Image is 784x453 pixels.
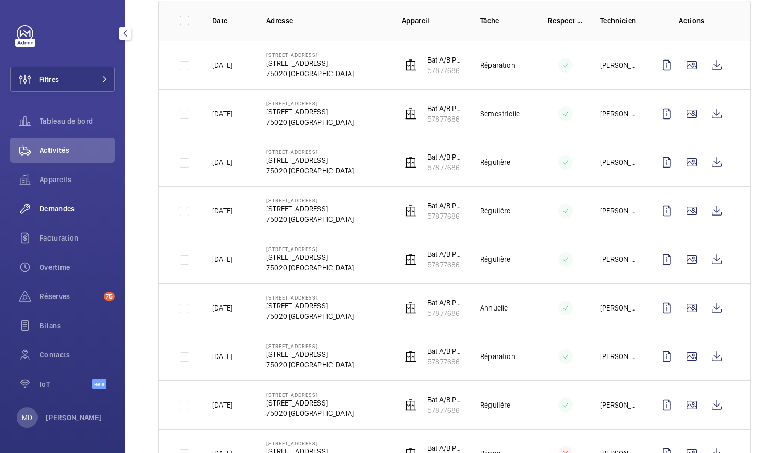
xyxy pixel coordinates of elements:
p: Bat A/B PARKING [427,249,463,259]
p: Tâche [480,16,531,26]
p: Réparation [480,60,516,70]
p: [STREET_ADDRESS] [266,440,354,446]
p: [STREET_ADDRESS] [266,301,354,311]
p: 57877686 [427,162,463,173]
img: elevator.svg [405,156,417,169]
span: Réserves [40,291,100,302]
p: [STREET_ADDRESS] [266,398,354,408]
p: Technicien [600,16,638,26]
p: Régulière [480,400,511,410]
p: MD [22,412,32,423]
p: [STREET_ADDRESS] [266,343,354,349]
img: elevator.svg [405,253,417,266]
p: Actions [654,16,729,26]
img: elevator.svg [405,302,417,314]
p: Bat A/B PARKING [427,395,463,405]
img: elevator.svg [405,205,417,217]
p: [STREET_ADDRESS] [266,106,354,117]
p: 57877686 [427,65,463,76]
p: Adresse [266,16,385,26]
p: [STREET_ADDRESS] [266,349,354,360]
p: [DATE] [212,303,232,313]
p: [PERSON_NAME] [600,206,638,216]
p: [STREET_ADDRESS] [266,58,354,68]
p: [STREET_ADDRESS] [266,52,354,58]
p: [PERSON_NAME] [600,60,638,70]
span: Bilans [40,320,115,331]
span: 75 [104,292,115,301]
p: [STREET_ADDRESS] [266,100,354,106]
span: Overtime [40,262,115,272]
p: Bat A/B PARKING [427,103,463,114]
p: [STREET_ADDRESS] [266,204,354,214]
span: Activités [40,145,115,156]
p: [STREET_ADDRESS] [266,391,354,398]
span: Tableau de bord [40,116,115,126]
p: 57877686 [427,308,463,318]
p: [STREET_ADDRESS] [266,246,354,252]
p: [DATE] [212,157,232,168]
p: 75020 [GEOGRAPHIC_DATA] [266,214,354,224]
p: 75020 [GEOGRAPHIC_DATA] [266,117,354,127]
img: elevator.svg [405,108,417,120]
p: Semestrielle [480,109,520,119]
p: [PERSON_NAME] [600,254,638,265]
p: 57877686 [427,259,463,270]
p: 75020 [GEOGRAPHIC_DATA] [266,408,354,419]
p: Annuelle [480,303,508,313]
p: Date [212,16,250,26]
span: Demandes [40,204,115,214]
p: Bat A/B PARKING [427,55,463,65]
p: Régulière [480,254,511,265]
p: [DATE] [212,400,232,410]
p: 75020 [GEOGRAPHIC_DATA] [266,311,354,321]
img: elevator.svg [405,59,417,71]
img: elevator.svg [405,399,417,411]
p: Respect délai [548,16,583,26]
p: [PERSON_NAME] [600,303,638,313]
p: 75020 [GEOGRAPHIC_DATA] [266,165,354,176]
p: [PERSON_NAME] [600,109,638,119]
p: [DATE] [212,351,232,362]
p: [STREET_ADDRESS] [266,197,354,204]
span: Appareils [40,174,115,185]
p: [STREET_ADDRESS] [266,294,354,301]
span: Contacts [40,350,115,360]
p: [PERSON_NAME] [600,400,638,410]
p: [DATE] [212,254,232,265]
p: Bat A/B PARKING [427,297,463,308]
p: [PERSON_NAME] [600,351,638,362]
p: [STREET_ADDRESS] [266,149,354,155]
p: 57877686 [427,356,463,367]
p: [PERSON_NAME] [600,157,638,168]
span: IoT [40,379,92,389]
p: [STREET_ADDRESS] [266,252,354,263]
img: elevator.svg [405,350,417,363]
span: Filtres [39,74,59,85]
p: Régulière [480,206,511,216]
p: 57877686 [427,211,463,221]
p: 75020 [GEOGRAPHIC_DATA] [266,68,354,79]
p: Bat A/B PARKING [427,200,463,211]
p: [STREET_ADDRESS] [266,155,354,165]
span: Facturation [40,233,115,243]
p: 75020 [GEOGRAPHIC_DATA] [266,360,354,370]
p: Bat A/B PARKING [427,152,463,162]
p: [DATE] [212,206,232,216]
p: [PERSON_NAME] [46,412,102,423]
p: Régulière [480,157,511,168]
p: [DATE] [212,109,232,119]
p: 57877686 [427,114,463,124]
p: Bat A/B PARKING [427,346,463,356]
p: 57877686 [427,405,463,415]
button: Filtres [10,67,115,92]
p: [DATE] [212,60,232,70]
p: 75020 [GEOGRAPHIC_DATA] [266,263,354,273]
span: Beta [92,379,106,389]
p: Réparation [480,351,516,362]
p: Appareil [402,16,463,26]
